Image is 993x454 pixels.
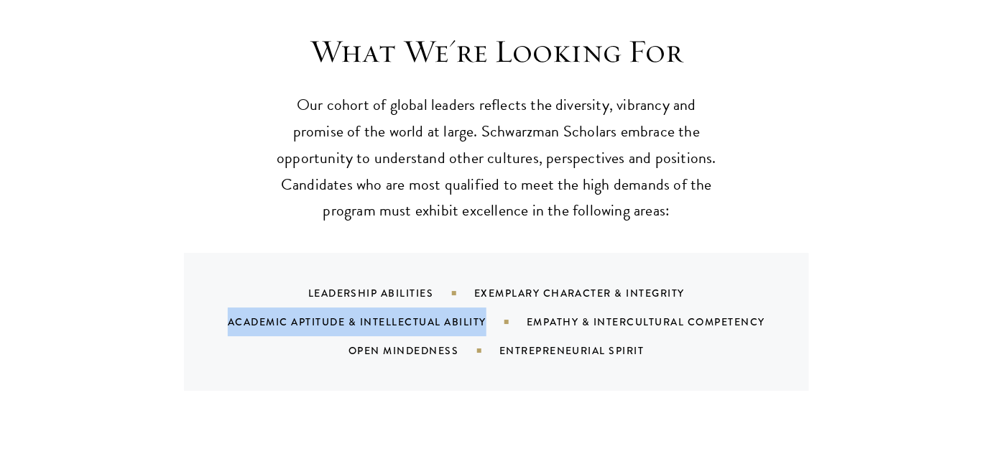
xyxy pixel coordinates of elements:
div: Academic Aptitude & Intellectual Ability [228,315,527,329]
div: Empathy & Intercultural Competency [527,315,801,329]
div: Exemplary Character & Integrity [474,286,721,300]
div: Entrepreneurial Spirit [499,343,680,358]
h3: What We're Looking For [274,32,719,72]
p: Our cohort of global leaders reflects the diversity, vibrancy and promise of the world at large. ... [274,92,719,225]
div: Leadership Abilities [308,286,474,300]
div: Open Mindedness [348,343,499,358]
